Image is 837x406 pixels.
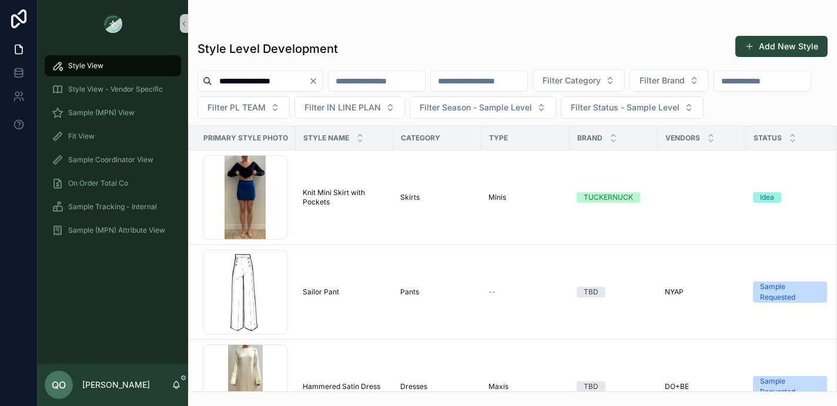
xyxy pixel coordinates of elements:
a: Skirts [400,193,474,202]
a: On Order Total Co [45,173,181,194]
span: On Order Total Co [68,179,128,188]
span: Maxis [488,382,508,391]
span: -- [488,287,495,297]
span: Primary Style Photo [203,133,288,143]
a: -- [488,287,563,297]
div: scrollable content [38,47,188,256]
button: Select Button [630,69,709,92]
span: Type [489,133,508,143]
span: Sample Coordinator View [68,155,153,165]
span: Style Name [303,133,349,143]
button: Select Button [197,96,290,119]
span: Sample (MPN) Attribute View [68,226,165,235]
a: TUCKERNUCK [577,192,651,203]
div: TBD [584,381,598,392]
a: Knit Mini Skirt with Pockets [303,188,386,207]
span: DO+BE [665,382,689,391]
a: Sample (MPN) View [45,102,181,123]
span: NYAP [665,287,684,297]
a: Sample Requested [753,376,827,397]
button: Select Button [294,96,405,119]
div: TUCKERNUCK [584,192,633,203]
div: Sample Requested [760,376,820,397]
a: NYAP [665,287,739,297]
a: Sailor Pant [303,287,386,297]
a: Fit View [45,126,181,147]
span: Category [401,133,440,143]
a: Minis [488,193,563,202]
a: Style View [45,55,181,76]
span: Status [754,133,782,143]
a: Style View - Vendor Specific [45,79,181,100]
span: Sample Tracking - Internal [68,202,157,212]
img: App logo [103,14,122,33]
span: QO [52,378,66,392]
h1: Style Level Development [197,41,338,57]
div: Idea [760,192,774,203]
span: Fit View [68,132,95,141]
div: TBD [584,287,598,297]
span: Pants [400,287,419,297]
a: Sample Coordinator View [45,149,181,170]
a: Dresses [400,382,474,391]
a: Maxis [488,382,563,391]
span: Filter Status - Sample Level [571,102,679,113]
a: TBD [577,287,651,297]
a: Sample Requested [753,281,827,303]
span: Hammered Satin Dress [303,382,380,391]
span: Filter IN LINE PLAN [304,102,381,113]
a: Hammered Satin Dress [303,382,386,391]
span: Sample (MPN) View [68,108,135,118]
span: Style View [68,61,103,71]
button: Select Button [410,96,556,119]
span: Style View - Vendor Specific [68,85,163,94]
p: [PERSON_NAME] [82,379,150,391]
span: Filter Season - Sample Level [420,102,532,113]
a: Idea [753,192,827,203]
button: Clear [309,76,323,86]
a: TBD [577,381,651,392]
span: Filter Category [543,75,601,86]
div: Sample Requested [760,281,820,303]
a: Sample (MPN) Attribute View [45,220,181,241]
span: Filter Brand [640,75,685,86]
a: Pants [400,287,474,297]
button: Select Button [533,69,625,92]
a: DO+BE [665,382,739,391]
span: Dresses [400,382,427,391]
button: Select Button [561,96,704,119]
span: Brand [577,133,602,143]
button: Add New Style [735,36,828,57]
span: Vendors [665,133,700,143]
span: Skirts [400,193,420,202]
span: Minis [488,193,506,202]
span: Sailor Pant [303,287,339,297]
span: Filter PL TEAM [207,102,266,113]
a: Sample Tracking - Internal [45,196,181,217]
